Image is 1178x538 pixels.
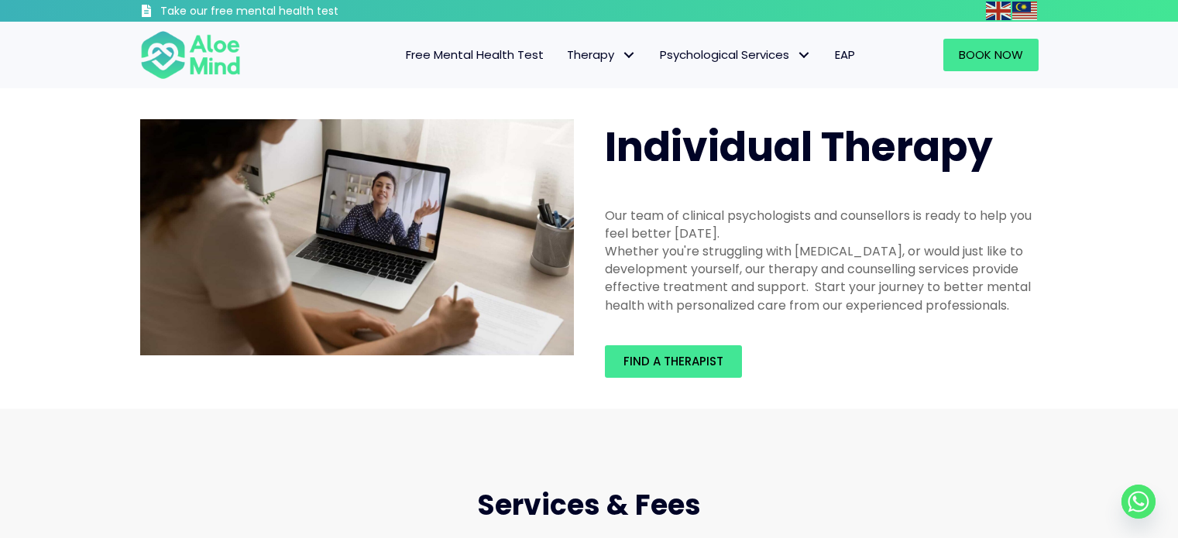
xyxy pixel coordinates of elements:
div: Whether you're struggling with [MEDICAL_DATA], or would just like to development yourself, our th... [605,242,1039,314]
a: Malay [1012,2,1039,19]
a: Psychological ServicesPsychological Services: submenu [648,39,823,71]
span: Book Now [959,46,1023,63]
h3: Take our free mental health test [160,4,421,19]
nav: Menu [261,39,867,71]
div: Our team of clinical psychologists and counsellors is ready to help you feel better [DATE]. [605,207,1039,242]
span: Psychological Services [660,46,812,63]
a: Whatsapp [1121,485,1156,519]
span: Find a therapist [623,353,723,369]
span: EAP [835,46,855,63]
a: TherapyTherapy: submenu [555,39,648,71]
span: Therapy [567,46,637,63]
span: Free Mental Health Test [406,46,544,63]
img: en [986,2,1011,20]
img: Therapy online individual [140,119,574,356]
img: Aloe mind Logo [140,29,241,81]
span: Services & Fees [477,485,701,525]
a: EAP [823,39,867,71]
a: English [986,2,1012,19]
span: Psychological Services: submenu [793,44,816,67]
a: Find a therapist [605,345,742,378]
img: ms [1012,2,1037,20]
span: Individual Therapy [605,118,993,175]
a: Free Mental Health Test [394,39,555,71]
span: Therapy: submenu [618,44,641,67]
a: Book Now [943,39,1039,71]
a: Take our free mental health test [140,4,421,22]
